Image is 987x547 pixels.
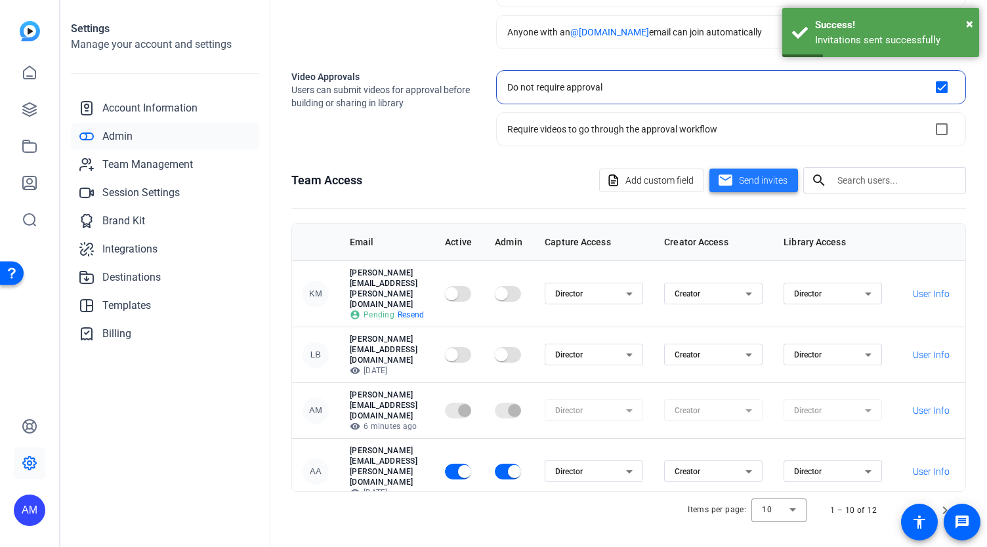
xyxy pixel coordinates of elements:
[71,37,259,52] h2: Manage your account and settings
[71,123,259,150] a: Admin
[794,350,822,359] span: Director
[71,236,259,262] a: Integrations
[291,83,475,110] span: Users can submit videos for approval before building or sharing in library
[102,298,151,314] span: Templates
[912,514,927,530] mat-icon: accessibility
[709,169,798,192] button: Send invites
[102,241,157,257] span: Integrations
[71,208,259,234] a: Brand Kit
[102,213,145,229] span: Brand Kit
[599,169,704,192] button: Add custom field
[398,310,425,320] span: Resend
[71,321,259,347] a: Billing
[675,467,700,476] span: Creator
[773,224,892,260] th: Library Access
[625,168,694,193] span: Add custom field
[102,129,133,144] span: Admin
[71,180,259,206] a: Session Settings
[815,18,969,33] div: Success!
[350,421,424,432] p: 6 minutes ago
[534,224,654,260] th: Capture Access
[364,310,394,320] span: Pending
[303,342,329,368] div: LB
[303,458,329,485] div: AA
[350,390,424,421] p: [PERSON_NAME][EMAIL_ADDRESS][DOMAIN_NAME]
[913,465,950,478] span: User Info
[555,289,583,298] span: Director
[903,460,959,483] button: User Info
[739,174,787,188] span: Send invites
[570,27,649,37] span: @[DOMAIN_NAME]
[14,495,45,526] div: AM
[71,264,259,291] a: Destinations
[71,21,259,37] h1: Settings
[675,350,700,359] span: Creator
[507,123,717,136] div: Require videos to go through the approval workflow
[291,70,475,83] h2: Video Approvals
[654,224,773,260] th: Creator Access
[350,445,424,487] p: [PERSON_NAME][EMAIL_ADDRESS][PERSON_NAME][DOMAIN_NAME]
[71,152,259,178] a: Team Management
[966,16,973,31] span: ×
[555,467,583,476] span: Director
[20,21,40,41] img: blue-gradient.svg
[507,81,602,94] div: Do not require approval
[913,287,950,300] span: User Info
[303,281,329,307] div: KM
[688,503,746,516] div: Items per page:
[903,399,959,422] button: User Info
[675,289,700,298] span: Creator
[794,467,822,476] span: Director
[903,343,959,367] button: User Info
[929,495,961,526] button: Next page
[102,157,193,172] span: Team Management
[303,397,329,424] div: AM
[102,185,180,201] span: Session Settings
[803,172,835,188] mat-icon: search
[350,365,424,376] p: [DATE]
[291,171,362,190] h1: Team Access
[484,224,534,260] th: Admin
[350,487,424,498] p: [DATE]
[717,172,734,189] mat-icon: mail
[102,270,161,285] span: Destinations
[71,95,259,121] a: Account Information
[350,365,360,376] mat-icon: visibility
[815,33,969,48] div: Invitations sent successfully
[71,293,259,319] a: Templates
[837,172,955,188] input: Search users...
[339,224,434,260] th: Email
[350,268,424,310] p: [PERSON_NAME][EMAIL_ADDRESS][PERSON_NAME][DOMAIN_NAME]
[913,348,950,361] span: User Info
[830,504,877,517] div: 1 – 10 of 12
[350,334,424,365] p: [PERSON_NAME][EMAIL_ADDRESS][DOMAIN_NAME]
[350,310,360,320] mat-icon: account_circle
[794,289,822,298] span: Director
[350,487,360,498] mat-icon: visibility
[954,514,970,530] mat-icon: message
[434,224,484,260] th: Active
[507,26,762,39] div: Anyone with an email can join automatically
[966,14,973,33] button: Close
[903,282,959,306] button: User Info
[350,421,360,432] mat-icon: visibility
[898,495,929,526] button: Previous page
[102,326,131,342] span: Billing
[913,404,950,417] span: User Info
[102,100,198,116] span: Account Information
[555,350,583,359] span: Director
